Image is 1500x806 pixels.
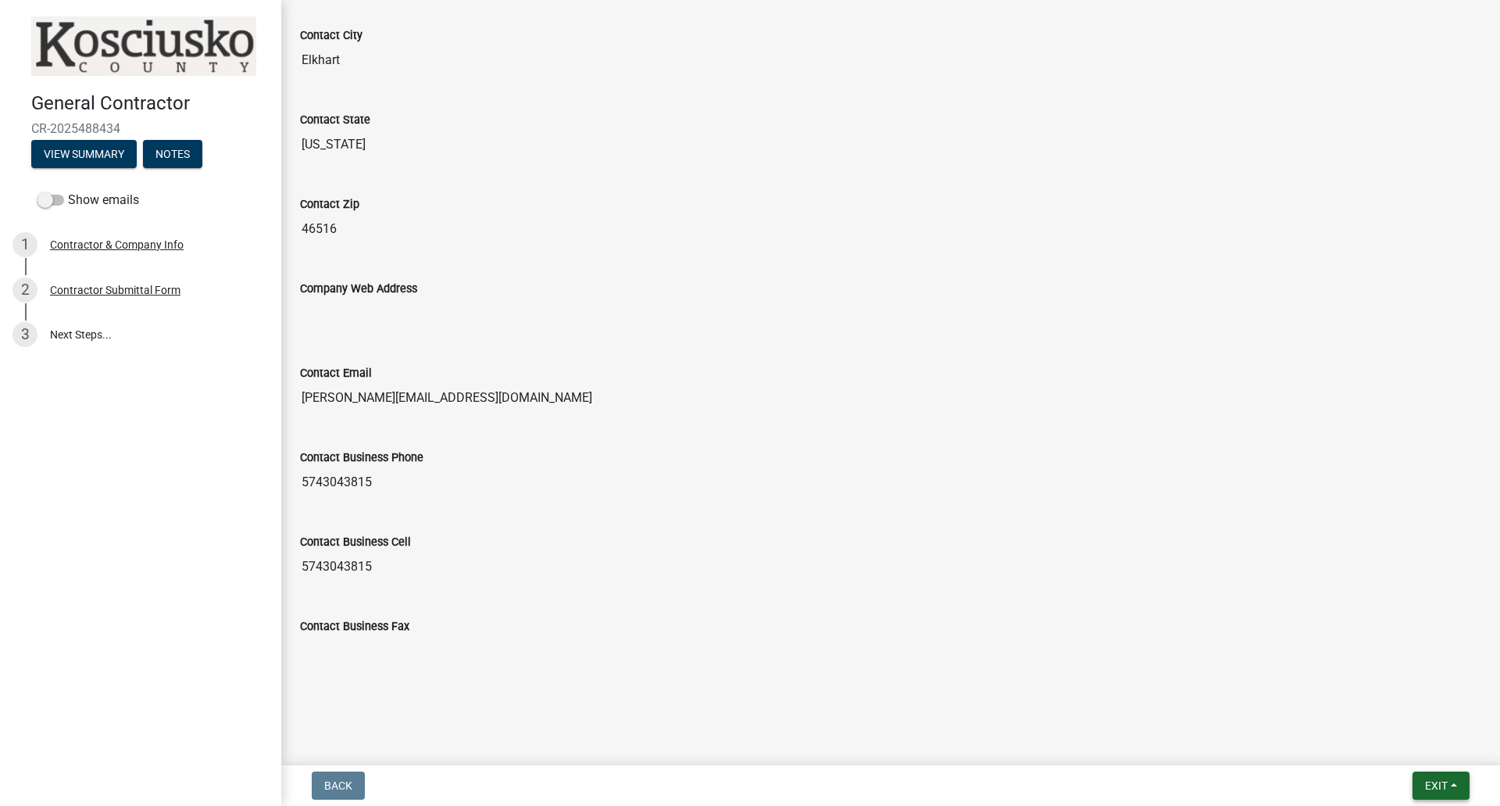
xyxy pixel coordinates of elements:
div: 3 [12,322,37,347]
button: Notes [143,140,202,168]
label: Contact State [300,115,370,126]
div: Contractor & Company Info [50,239,184,250]
button: Exit [1412,772,1470,800]
label: Company Web Address [300,284,417,295]
wm-modal-confirm: Notes [143,149,202,161]
div: 2 [12,278,37,303]
label: Contact Business Cell [300,537,411,548]
label: Contact Business Fax [300,622,409,632]
wm-modal-confirm: Summary [31,149,137,161]
label: Contact City [300,30,362,41]
button: View Summary [31,140,137,168]
label: Contact Zip [300,199,359,210]
label: Show emails [37,191,139,210]
div: 1 [12,232,37,257]
label: Contact Business Phone [300,453,423,464]
div: Contractor Submittal Form [50,285,180,296]
span: CR-2025488434 [31,121,250,136]
h4: General Contractor [31,92,269,115]
button: Back [312,772,365,800]
span: Back [324,779,352,792]
label: Contact Email [300,368,372,379]
span: Exit [1425,779,1448,792]
img: Kosciusko County, Indiana [31,16,256,76]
